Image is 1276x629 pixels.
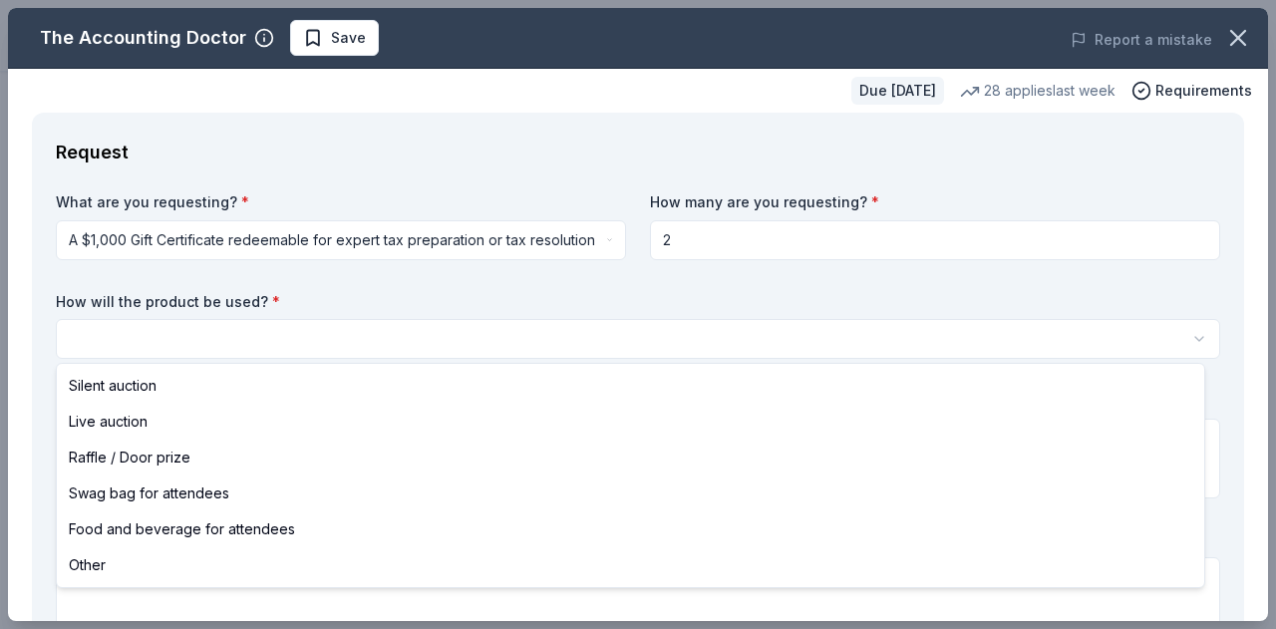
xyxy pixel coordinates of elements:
[69,374,157,398] span: Silent auction
[264,24,367,48] span: Virtual Auction
[69,446,190,470] span: Raffle / Door prize
[69,553,106,577] span: Other
[69,517,295,541] span: Food and beverage for attendees
[69,410,148,434] span: Live auction
[69,481,229,505] span: Swag bag for attendees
